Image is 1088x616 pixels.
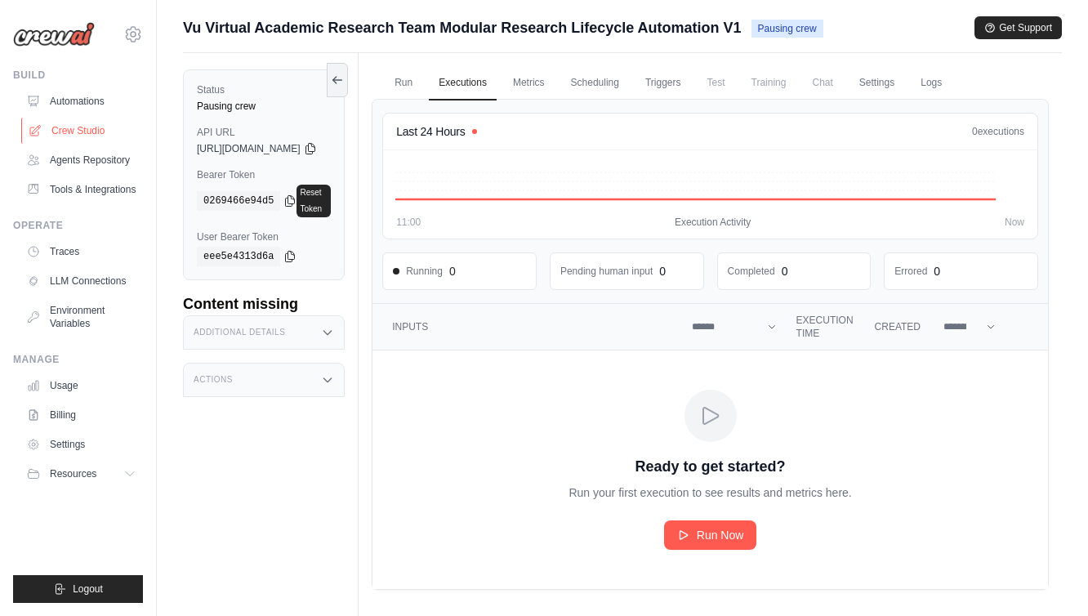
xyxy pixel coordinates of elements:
[194,375,233,385] h3: Actions
[802,66,842,99] span: Chat is not available until the deployment is complete
[183,16,742,39] span: Vu Virtual Academic Research Team Modular Research Lifecycle Automation V1
[13,22,95,47] img: Logo
[659,263,666,279] div: 0
[20,88,143,114] a: Automations
[194,328,285,337] h3: Additional Details
[972,125,1024,138] div: executions
[197,100,331,113] div: Pausing crew
[782,263,788,279] div: 0
[20,373,143,399] a: Usage
[751,20,823,38] span: Pausing crew
[972,126,978,137] span: 0
[197,247,280,266] code: eee5e4313d6a
[635,455,786,478] p: Ready to get started?
[503,66,555,100] a: Metrics
[297,185,331,217] a: Reset Token
[787,304,865,350] th: Execution Time
[561,66,629,100] a: Scheduling
[20,239,143,265] a: Traces
[728,265,775,278] dd: Completed
[934,263,940,279] div: 0
[742,66,796,99] span: Training is not available until the deployment is complete
[396,123,465,140] h4: Last 24 Hours
[569,484,851,501] p: Run your first execution to see results and metrics here.
[560,265,653,278] dd: Pending human input
[393,265,443,278] span: Running
[197,142,301,155] span: [URL][DOMAIN_NAME]
[635,66,691,100] a: Triggers
[20,268,143,294] a: LLM Connections
[20,176,143,203] a: Tools & Integrations
[894,265,927,278] dd: Errored
[911,66,952,100] a: Logs
[197,126,331,139] label: API URL
[197,168,331,181] label: Bearer Token
[21,118,145,144] a: Crew Studio
[20,297,143,337] a: Environment Variables
[197,83,331,96] label: Status
[20,461,143,487] button: Resources
[865,304,930,350] th: Created
[396,216,421,229] span: 11:00
[183,296,298,312] strong: Content missing
[697,527,744,543] span: Run Now
[1005,216,1024,229] span: Now
[429,66,497,100] a: Executions
[20,402,143,428] a: Billing
[20,147,143,173] a: Agents Repository
[664,520,757,550] a: Run Now
[197,230,331,243] label: User Bearer Token
[13,353,143,366] div: Manage
[372,304,681,350] th: Inputs
[372,304,1048,589] section: Crew executions table
[13,219,143,232] div: Operate
[385,66,422,100] a: Run
[675,216,751,229] span: Execution Activity
[20,431,143,458] a: Settings
[849,66,904,100] a: Settings
[13,69,143,82] div: Build
[449,263,456,279] div: 0
[698,66,735,99] span: Test
[73,583,103,596] span: Logout
[50,467,96,480] span: Resources
[13,575,143,603] button: Logout
[197,191,280,211] code: 0269466e94d5
[974,16,1062,39] button: Get Support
